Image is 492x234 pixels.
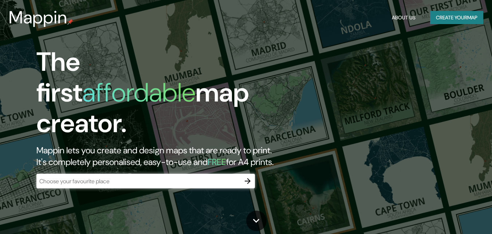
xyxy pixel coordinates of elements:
h1: The first map creator. [36,47,283,145]
button: About Us [389,11,418,24]
h1: affordable [82,76,196,110]
h2: Mappin lets you create and design maps that are ready to print. It's completely personalised, eas... [36,145,283,168]
img: mappin-pin [67,19,73,25]
input: Choose your favourite place [36,177,240,185]
h5: FREE [208,156,226,168]
h3: Mappin [9,7,67,28]
button: Create yourmap [430,11,483,24]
